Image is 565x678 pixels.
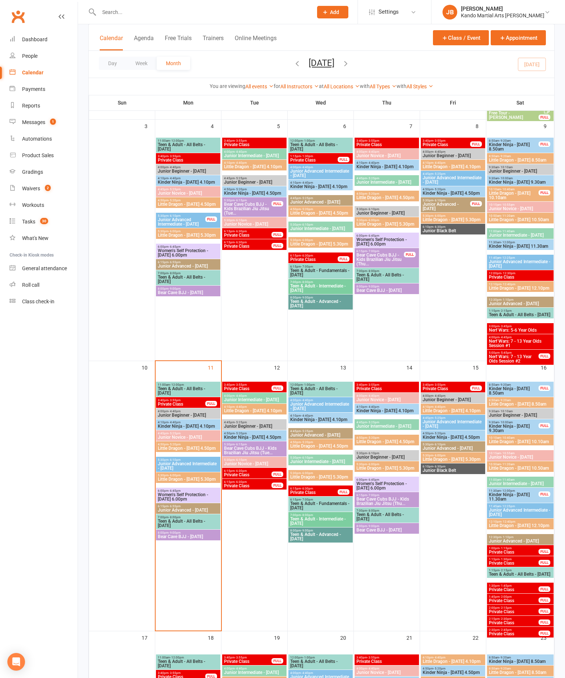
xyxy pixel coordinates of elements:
span: - 9:20am [499,139,511,142]
span: - 6:00pm [367,219,379,222]
a: People [10,48,78,64]
span: - 6:30pm [235,230,247,233]
span: 5:30pm [224,199,272,202]
span: - 4:40pm [433,161,445,165]
a: All Instructors [280,84,319,89]
span: 9:30am [488,177,552,180]
span: Junior Beginner - [DATE] [488,169,552,173]
span: - 5:45pm [500,351,512,354]
span: Private Class [224,142,285,147]
span: - 12:25pm [501,256,515,259]
span: Teen & Adult - All Belts - [DATE] [488,312,552,317]
div: 6 [343,120,353,132]
a: Class kiosk mode [10,293,78,310]
div: Calendar [22,70,43,75]
span: Private Class [224,244,272,248]
div: FULL [539,353,550,359]
span: 4:10pm [290,181,351,184]
div: Open Intercom Messenger [7,653,25,671]
div: Messages [22,119,45,125]
span: 5:30pm [290,239,351,242]
span: Kinder Ninja - [DATE] 8.50am [488,142,539,151]
div: Reports [22,103,40,109]
span: 11:45am [488,256,552,259]
span: - 4:40pm [168,166,181,169]
span: Little Dragon - [DATE] 5.30pm [290,242,351,246]
strong: for [274,83,280,89]
span: 4:45pm [356,177,417,180]
span: 4:00pm [224,150,285,153]
span: 5:30pm [422,214,484,218]
span: 12:10pm [488,283,552,286]
span: 4:45pm [422,172,484,176]
span: Little Dragon - [DATE] 5.30pm [356,222,417,226]
span: Kinder Ninja - [DATE] 4.50pm [224,191,285,195]
th: Wed [288,95,354,110]
span: 4:10pm [356,161,417,165]
a: General attendance kiosk mode [10,260,78,277]
span: 3:40pm [157,155,219,158]
span: Junior Advanced - [DATE] [422,202,470,211]
div: What's New [22,235,49,241]
div: FULL [539,114,550,120]
a: Clubworx [9,7,27,26]
button: Day [99,57,126,70]
th: Tue [221,95,288,110]
span: - 6:55pm [168,261,181,264]
span: - 10:10am [499,166,513,169]
span: 1 [50,119,56,125]
span: 5:30pm [157,230,219,233]
div: FULL [338,157,349,162]
span: Little Dragon - [DATE] 5.30pm [157,233,219,237]
span: - 6:10pm [168,214,181,218]
span: Kinder Ninja - [DATE] 4.10pm [356,165,417,169]
span: Nerf Wars: 7 - 13 Year Olds Session #2 [488,354,539,363]
a: Messages 1 [10,114,78,131]
span: Little Dragon - [DATE] 4.50pm [157,202,219,206]
span: 6:00pm [356,234,417,237]
button: Month [157,57,190,70]
span: 30 [40,218,48,224]
button: [DATE] [309,58,334,68]
span: Private Class [157,158,219,162]
span: - 12:40pm [501,283,515,286]
span: Junior Advanced - [DATE] [488,301,552,306]
div: General attendance [22,265,67,271]
span: Junior Beginner - [DATE] [157,169,219,173]
span: Private Class [290,158,338,162]
span: - 5:25pm [301,197,313,200]
span: 7:00pm [356,269,417,273]
div: Automations [22,136,52,142]
span: - 11:40am [501,230,515,233]
th: Mon [155,95,221,110]
a: Product Sales [10,147,78,164]
span: - 8:00pm [168,272,181,275]
span: 3:00pm [488,325,552,328]
a: Payments [10,81,78,98]
span: 12:30pm [488,298,552,301]
span: Little Dragon - [DATE] 10.50am [488,218,552,222]
div: Payments [22,86,45,92]
span: 5:00pm [488,351,539,354]
span: - 4:40pm [367,150,379,153]
span: - 1:00pm [303,139,315,142]
span: - 5:25pm [235,177,247,180]
span: Kinder Ninja - [DATE] 9.30am [488,180,552,184]
span: - 10:40am [501,188,515,191]
span: 6:15pm [224,230,272,233]
span: - 7:00pm [367,250,379,253]
span: - 3:55pm [433,139,445,142]
div: JB [443,5,457,20]
strong: with [360,83,370,89]
span: 1:15pm [290,155,338,158]
span: 6:15pm [157,261,219,264]
span: - 6:15pm [235,199,247,202]
div: 5 [277,120,287,132]
span: - 12:00pm [501,241,515,244]
span: - 12:00pm [170,139,184,142]
span: - 1:30pm [301,155,313,158]
span: 6:00pm [157,245,219,248]
a: Waivers 2 [10,180,78,197]
span: 4:00pm [157,166,219,169]
span: - 7:00pm [301,265,313,268]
